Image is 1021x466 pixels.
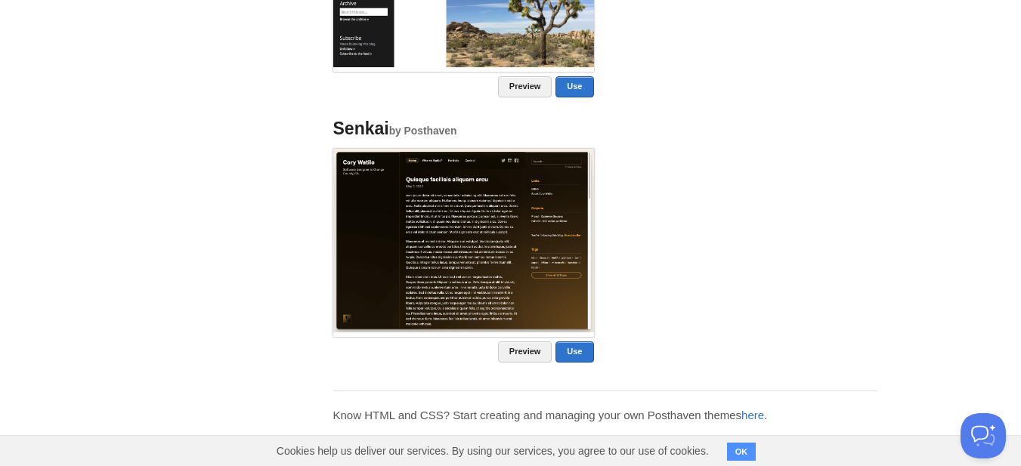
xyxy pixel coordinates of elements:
[333,407,877,423] p: Know HTML and CSS? Start creating and managing your own Posthaven themes .
[333,149,594,332] img: Screenshot
[741,409,764,421] a: here
[261,436,724,466] span: Cookies help us deliver our services. By using our services, you agree to our use of cookies.
[555,341,593,363] a: Use
[727,443,756,461] button: OK
[389,125,457,137] small: by Posthaven
[961,413,1006,458] iframe: Help Scout Beacon - Open
[498,76,552,97] a: Preview
[333,119,594,138] h4: Senkai
[498,341,552,363] a: Preview
[555,76,593,97] a: Use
